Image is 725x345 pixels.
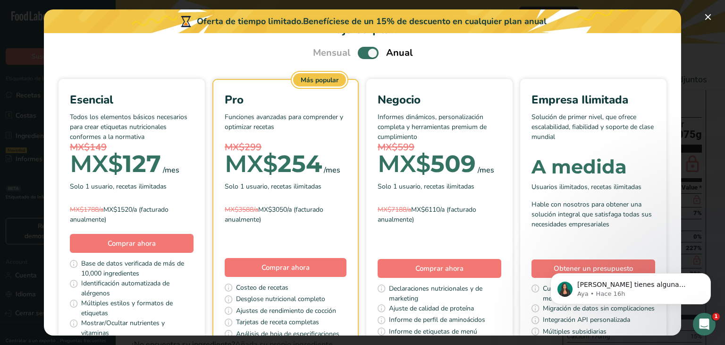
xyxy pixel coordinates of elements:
span: MX$ [378,149,430,178]
span: Solo 1 usuario, recetas ilimitadas [378,181,474,191]
span: MX$ [225,149,278,178]
p: Todos los elementos básicos necesarios para crear etiquetas nutricionales conformes a la normativa [70,112,194,140]
span: Costeo de recetas [236,283,288,294]
div: Más popular [293,73,346,86]
iframe: Intercom live chat [693,313,716,336]
p: Solución de primer nivel, que ofrece escalabilidad, fiabilidad y soporte de clase mundial [531,112,655,140]
p: Informes dinámicos, personalización completa y herramientas premium de cumplimiento [378,112,501,140]
span: Solo 1 usuario, recetas ilimitadas [225,181,321,191]
span: Comprar ahora [261,263,310,272]
div: /mes [478,164,494,176]
button: Comprar ahora [225,258,346,277]
span: Desglose nutricional completo [236,294,325,306]
div: MX$299 [225,140,346,155]
button: Comprar ahora [378,259,501,278]
span: Múltiples subsidiarias [543,327,607,338]
span: Ajuste de calidad de proteína [389,303,474,315]
span: 1 [712,313,720,320]
span: Usuarios ilimitados, recetas ilimitadas [531,182,641,192]
span: MX$7188/a [378,205,411,214]
div: A medida [531,157,655,176]
div: Hable con nosotros para obtener una solución integral que satisfaga todas sus necesidades empresa... [531,199,655,229]
div: MX$1520/a (facturado anualmente) [70,205,194,224]
span: Comprar ahora [415,264,464,273]
div: /mes [163,164,179,176]
div: Oferta de tiempo limitado. [44,9,681,33]
div: Benefíciese de un 15% de descuento en cualquier plan anual [303,15,547,28]
span: Mensual [313,46,350,60]
span: Informe de perfil de aminoácidos [389,315,485,327]
div: /mes [324,164,340,176]
span: MX$1788/a [70,205,103,214]
span: Base de datos verificada de más de 10,000 ingredientes [81,259,194,278]
div: 254 [225,155,322,173]
a: Obtener un presupuesto [531,259,655,278]
span: Comprar ahora [108,239,156,248]
div: 127 [70,155,161,173]
span: MX$3588/a [225,205,258,214]
span: Tarjetas de receta completas [236,317,319,329]
span: Identificación automatizada de alérgenos [81,278,194,298]
span: Ajustes de rendimiento de cocción [236,306,336,318]
div: MX$599 [378,140,501,155]
span: Múltiples estilos y formatos de etiquetas [81,298,194,318]
span: Anual [386,46,413,60]
span: Integración API personalizada [543,315,630,327]
div: 509 [378,155,476,173]
div: MX$149 [70,140,194,155]
p: Funciones avanzadas para comprender y optimizar recetas [225,112,346,140]
div: MX$3050/a (facturado anualmente) [225,205,346,224]
span: Informe de etiquetas de menú [389,327,477,338]
div: Empresa Ilimitada [531,91,655,108]
div: Esencial [70,91,194,108]
span: Declaraciones nutricionales y de marketing [389,284,501,303]
div: Pro [225,91,346,108]
span: MX$ [70,149,123,178]
div: Negocio [378,91,501,108]
iframe: Intercom notifications mensaje [536,253,725,319]
button: Comprar ahora [70,234,194,253]
span: Mostrar/Ocultar nutrientes y vitaminas [81,318,194,338]
div: MX$6110/a (facturado anualmente) [378,205,501,224]
span: Solo 1 usuario, recetas ilimitadas [70,181,167,191]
